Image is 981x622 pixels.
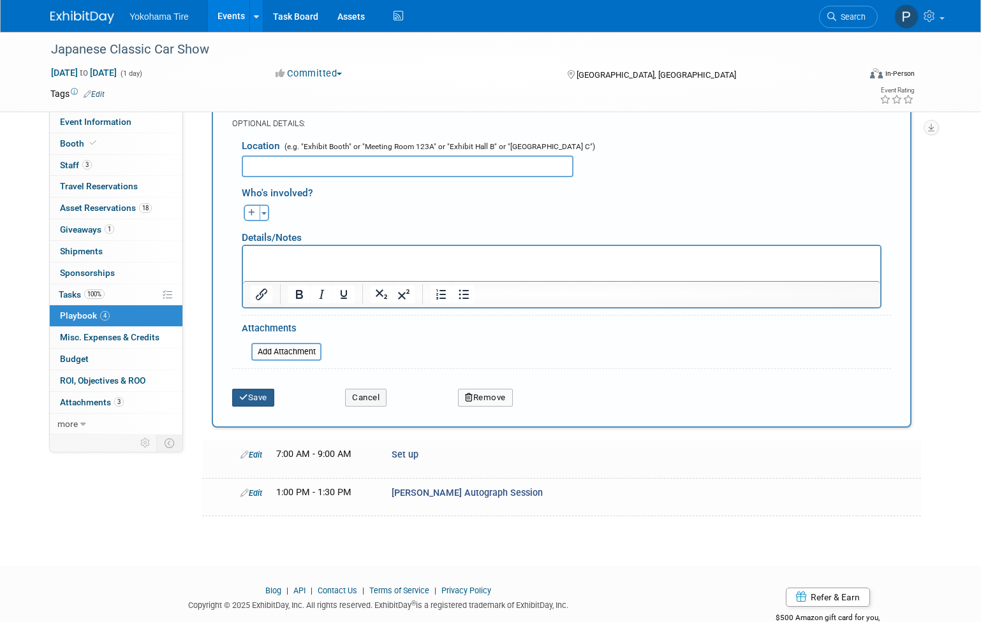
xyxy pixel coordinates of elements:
span: 1 [105,224,114,234]
a: API [293,586,306,595]
img: ExhibitDay [50,11,114,24]
span: 4 [100,311,110,321]
span: Playbook [60,310,110,321]
a: Shipments [50,241,182,262]
span: Staff [60,160,92,170]
span: (e.g. "Exhibit Booth" or "Meeting Room 123A" or "Exhibit Hall B" or "[GEOGRAPHIC_DATA] C") [282,142,595,151]
span: ROI, Objectives & ROO [60,375,145,386]
span: (1 day) [119,69,142,78]
iframe: Rich Text Area [243,246,880,281]
a: Travel Reservations [50,176,182,197]
a: more [50,414,182,435]
td: Tags [50,87,105,100]
a: Giveaways1 [50,219,182,240]
span: Yokohama Tire [129,11,189,22]
span: to [78,68,90,78]
i: Booth reservation complete [90,140,96,147]
span: | [359,586,367,595]
a: Refer & Earn [786,588,870,607]
button: Save [232,389,274,407]
span: Set up [392,449,418,460]
span: Travel Reservations [60,181,138,191]
span: Asset Reservations [60,203,152,213]
a: Asset Reservations18 [50,198,182,219]
span: Location [242,140,280,152]
a: Edit [240,450,262,459]
a: Privacy Policy [441,586,491,595]
button: Remove [458,389,513,407]
a: Sponsorships [50,263,182,284]
button: Committed [271,67,347,80]
button: Numbered list [431,286,452,303]
span: 100% [84,289,105,299]
a: Search [819,6,878,28]
div: OPTIONAL DETAILS: [232,118,891,129]
span: 7:00 AM - 9:00 AM [276,449,351,459]
a: Booth [50,133,182,154]
span: 18 [139,203,152,213]
span: Tasks [59,289,105,300]
a: Terms of Service [369,586,429,595]
span: Sponsorships [60,268,115,278]
span: more [57,419,78,429]
span: 3 [82,160,92,170]
div: Event Format [786,66,915,85]
a: Event Information [50,112,182,133]
img: Paris Hull [894,4,918,29]
a: Blog [265,586,281,595]
span: 1:00 PM - 1:30 PM [276,487,351,498]
button: Insert/edit link [251,286,272,303]
a: ROI, Objectives & ROO [50,370,182,391]
div: Details/Notes [242,221,881,245]
div: Event Rating [880,87,914,94]
div: Who's involved? [242,180,891,201]
a: Tasks100% [50,284,182,305]
button: Bold [288,286,310,303]
span: | [431,586,439,595]
img: Format-Inperson.png [870,68,883,78]
td: Personalize Event Tab Strip [135,435,157,451]
a: Staff3 [50,155,182,176]
span: | [283,586,291,595]
button: Italic [311,286,332,303]
span: | [307,586,316,595]
a: Attachments3 [50,392,182,413]
button: Subscript [371,286,392,303]
span: Event Information [60,117,131,127]
span: Booth [60,138,99,148]
div: Attachments [242,322,321,338]
a: Edit [84,90,105,99]
span: Shipments [60,246,103,256]
span: [GEOGRAPHIC_DATA], [GEOGRAPHIC_DATA] [577,70,736,80]
button: Superscript [393,286,415,303]
span: Search [836,12,866,22]
div: Japanese Classic Car Show [47,38,841,61]
a: Playbook4 [50,305,182,326]
a: Budget [50,349,182,370]
span: Attachments [60,397,124,407]
a: Edit [240,488,262,498]
div: Copyright © 2025 ExhibitDay, Inc. All rights reserved. ExhibitDay is a registered trademark of Ex... [50,597,706,611]
td: Toggle Event Tabs [157,435,183,451]
a: Contact Us [318,586,357,595]
button: Underline [333,286,355,303]
span: [DATE] [DATE] [50,67,117,78]
button: Cancel [345,389,387,407]
span: Budget [60,354,89,364]
a: Misc. Expenses & Credits [50,327,182,348]
span: [PERSON_NAME] Autograph Session [392,488,543,498]
button: Bullet list [453,286,475,303]
div: In-Person [885,69,915,78]
sup: ® [411,600,416,607]
span: Giveaways [60,224,114,235]
span: Misc. Expenses & Credits [60,332,159,342]
span: 3 [114,397,124,407]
